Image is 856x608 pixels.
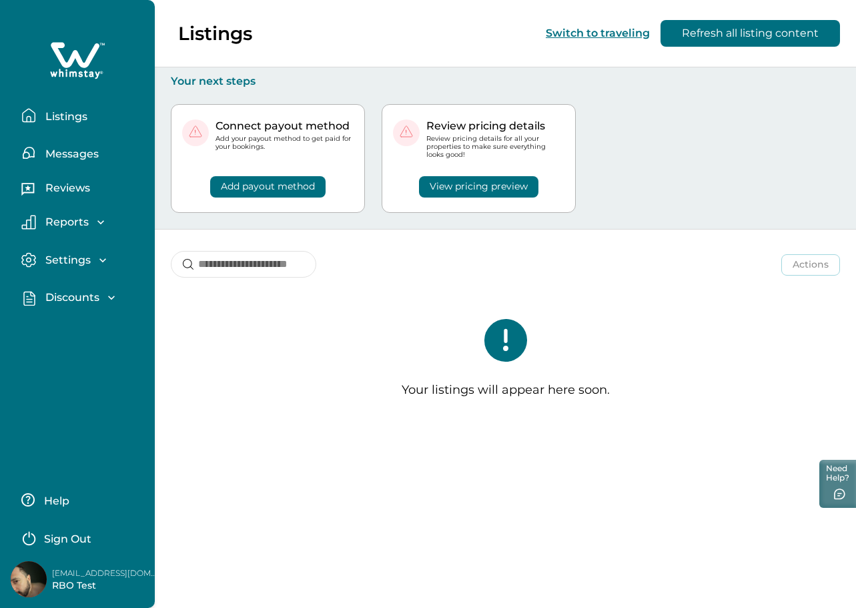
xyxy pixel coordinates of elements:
button: View pricing preview [419,176,538,198]
button: Discounts [21,290,144,306]
p: Review pricing details [426,119,564,133]
button: Settings [21,252,144,268]
p: Reports [41,216,89,229]
p: Listings [178,22,252,45]
p: Help [40,495,69,508]
p: Discounts [41,291,99,304]
button: Add payout method [210,176,326,198]
p: Messages [41,147,99,161]
button: Switch to traveling [546,27,650,39]
img: Whimstay Host [11,561,47,597]
p: Your next steps [171,75,840,88]
button: Messages [21,139,144,166]
button: Refresh all listing content [661,20,840,47]
p: Review pricing details for all your properties to make sure everything looks good! [426,135,564,160]
p: Settings [41,254,91,267]
button: Listings [21,102,144,129]
p: Your listings will appear here soon. [402,383,610,398]
p: Listings [41,110,87,123]
p: RBO Test [52,579,159,593]
p: Add your payout method to get paid for your bookings. [216,135,354,151]
p: [EMAIL_ADDRESS][DOMAIN_NAME] [52,567,159,580]
p: Sign Out [44,533,91,546]
p: Connect payout method [216,119,354,133]
button: Help [21,487,139,513]
button: Actions [781,254,840,276]
button: Reviews [21,177,144,204]
button: Reports [21,215,144,230]
button: Sign Out [21,524,139,551]
p: Reviews [41,182,90,195]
